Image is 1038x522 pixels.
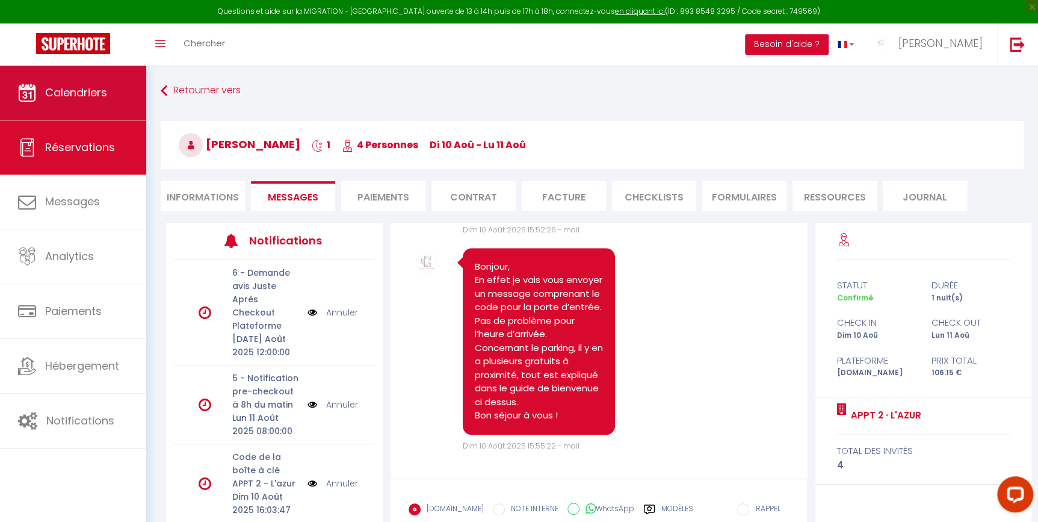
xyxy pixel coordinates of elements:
[307,306,317,319] img: NO IMAGE
[46,413,114,428] span: Notifications
[341,181,425,211] li: Paiements
[847,408,921,423] a: APPT 2 · L'azur
[837,458,1010,473] div: 4
[745,34,829,55] button: Besoin d'aide ?
[829,353,923,368] div: Plateforme
[249,227,333,254] h3: Notifications
[522,181,606,211] li: Facture
[36,33,110,54] img: Super Booking
[837,444,1010,458] div: total des invités
[702,181,786,211] li: FORMULAIRES
[409,245,445,281] img: 17450875671942.png
[923,315,1018,330] div: check out
[923,367,1018,379] div: 106.15 €
[232,371,300,411] p: 5 - Notification pre-checkout à 8h du matin
[268,190,318,204] span: Messages
[923,278,1018,293] div: durée
[232,332,300,359] p: [DATE] Août 2025 12:00:00
[615,6,665,16] a: en cliquant ici
[161,80,1024,102] a: Retourner vers
[232,411,300,438] p: Lun 11 Août 2025 08:00:00
[45,140,115,155] span: Réservations
[45,358,119,373] span: Hébergement
[431,181,516,211] li: Contrat
[505,503,558,517] label: NOTE INTERNE
[326,398,358,411] a: Annuler
[232,266,300,332] p: 6 - Demande avis Juste Après Checkout Plateforme
[326,306,358,319] a: Annuler
[232,490,300,517] p: Dim 10 Août 2025 16:03:47
[175,23,234,66] a: Chercher
[923,353,1018,368] div: Prix total
[1010,37,1025,52] img: logout
[872,34,890,52] img: ...
[45,85,107,100] span: Calendriers
[829,330,923,341] div: Dim 10 Aoû
[863,23,997,66] a: ... [PERSON_NAME]
[326,477,358,490] a: Annuler
[342,138,418,152] span: 4 Personnes
[312,138,330,152] span: 1
[45,194,100,209] span: Messages
[792,181,877,211] li: Ressources
[923,330,1018,341] div: Lun 11 Aoû
[749,503,780,517] label: RAPPEL
[463,225,579,235] span: Dim 10 Août 2025 15:52:26 - mail
[45,249,94,264] span: Analytics
[475,260,603,423] pre: Bonjour, En effet je vais vous envoyer un message comprenant le code pour la porte d’entrée. Pas ...
[883,181,967,211] li: Journal
[987,471,1038,522] iframe: LiveChat chat widget
[898,36,982,51] span: [PERSON_NAME]
[430,138,526,152] span: di 10 Aoû - lu 11 Aoû
[837,293,873,303] span: Confirmé
[307,477,317,490] img: NO IMAGE
[579,503,634,516] label: WhatsApp
[232,450,300,490] p: Code de la boîte à clé APPT 2 - L'azur
[184,37,225,49] span: Chercher
[612,181,696,211] li: CHECKLISTS
[307,398,317,411] img: NO IMAGE
[45,303,102,318] span: Paiements
[161,181,245,211] li: Informations
[829,278,923,293] div: statut
[923,293,1018,304] div: 1 nuit(s)
[179,137,300,152] span: [PERSON_NAME]
[829,367,923,379] div: [DOMAIN_NAME]
[829,315,923,330] div: check in
[463,441,579,451] span: Dim 10 Août 2025 15:55:22 - mail
[421,503,484,517] label: [DOMAIN_NAME]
